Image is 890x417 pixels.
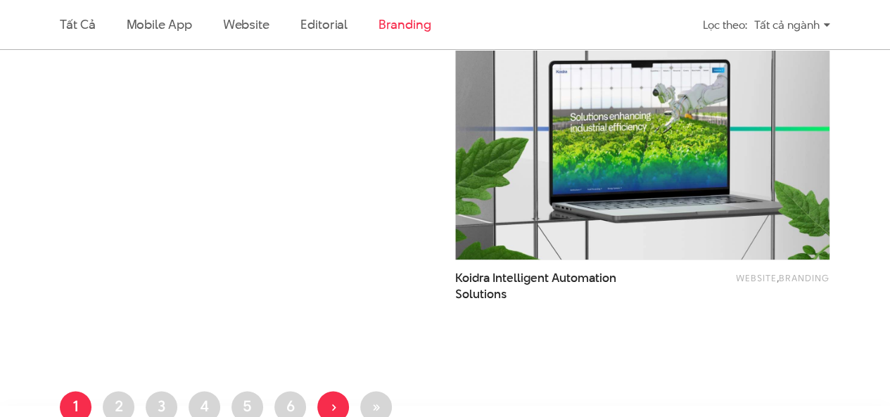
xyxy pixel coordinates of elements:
span: › [331,395,336,416]
a: Branding [379,15,431,33]
span: Koidra Intelligent Automation [455,270,661,302]
div: Tất cả ngành [754,13,830,37]
a: Website [736,271,777,284]
a: Tất cả [60,15,95,33]
a: Editorial [300,15,348,33]
span: Solutions [455,286,507,302]
a: Website [223,15,269,33]
a: Branding [779,271,829,284]
div: Lọc theo: [703,13,747,37]
a: Koidra Intelligent AutomationSolutions [455,270,661,302]
span: » [371,395,381,416]
a: Mobile app [126,15,191,33]
div: , [680,270,829,295]
img: Koidra Thumbnail [455,9,829,259]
